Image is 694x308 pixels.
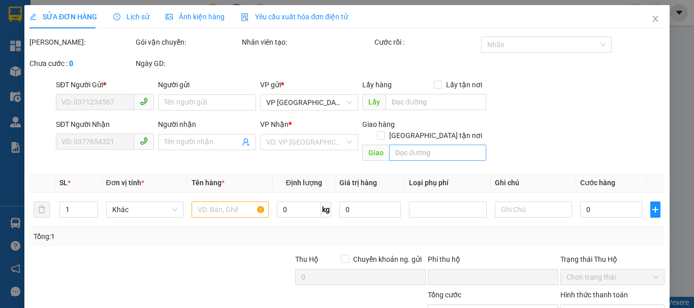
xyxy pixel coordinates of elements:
span: VP Bình Lộc [266,95,352,110]
div: Gói vận chuyển: [136,37,240,48]
span: Ảnh kiện hàng [166,13,225,21]
span: SL [59,179,68,187]
div: Nhân viên tạo: [242,37,372,48]
span: VP Nhận [260,120,289,128]
span: Thu Hộ [295,255,318,263]
div: Cước rồi : [374,37,479,48]
span: plus [650,206,660,214]
span: [GEOGRAPHIC_DATA] tận nơi [385,130,486,141]
b: 0 [69,59,73,67]
div: Người nhận [158,119,256,130]
span: edit [29,13,37,20]
div: Trạng thái Thu Hộ [560,254,665,265]
button: plus [650,201,660,218]
span: Lấy tận nơi [441,79,486,90]
span: kg [321,201,331,218]
span: Yêu cầu xuất hóa đơn điện tử [241,13,348,21]
button: delete [34,201,50,218]
span: Lấy hàng [362,81,392,89]
span: close [651,15,659,23]
input: VD: Bàn, Ghế [192,201,269,218]
span: Định lượng [286,179,322,187]
span: Giá trị hàng [339,179,376,187]
span: Đơn vị tính [106,179,144,187]
span: Giao hàng [362,120,395,128]
span: Khác [112,202,177,217]
img: icon [241,13,249,21]
input: Ghi Chú [494,201,572,218]
div: Chưa cước : [29,58,134,69]
span: phone [140,137,148,145]
span: Chuyển khoản ng. gửi [349,254,426,265]
label: Hình thức thanh toán [560,291,628,299]
th: Ghi chú [490,173,576,193]
div: Tổng: 1 [34,231,269,242]
div: Ngày GD: [136,58,240,69]
span: Lịch sử [113,13,149,21]
button: Close [641,5,670,33]
span: Lấy [362,94,386,110]
span: user-add [242,138,250,146]
div: SĐT Người Nhận [56,119,154,130]
div: SĐT Người Gửi [56,79,154,90]
input: Dọc đường [389,145,486,161]
span: Giao [362,145,389,161]
div: VP gửi [260,79,358,90]
span: Tên hàng [192,179,225,187]
div: Phí thu hộ [428,254,558,269]
span: Chọn trạng thái [566,269,658,285]
div: Người gửi [158,79,256,90]
input: Dọc đường [386,94,486,110]
span: picture [166,13,173,20]
div: [PERSON_NAME]: [29,37,134,48]
span: Cước hàng [580,179,615,187]
span: clock-circle [113,13,120,20]
span: SỬA ĐƠN HÀNG [29,13,97,21]
span: Tổng cước [428,291,461,299]
th: Loại phụ phí [405,173,490,193]
span: phone [140,97,148,106]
